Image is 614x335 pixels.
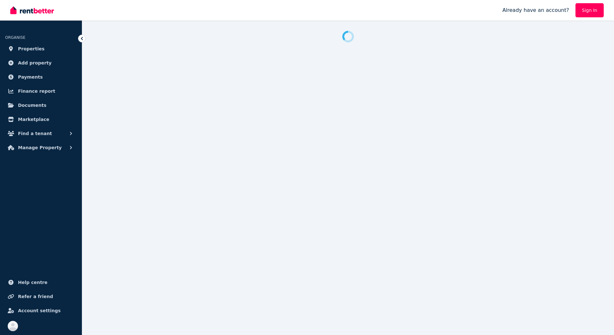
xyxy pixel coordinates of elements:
[5,35,25,40] span: ORGANISE
[18,144,62,151] span: Manage Property
[18,59,52,67] span: Add property
[5,99,77,112] a: Documents
[5,127,77,140] button: Find a tenant
[5,113,77,126] a: Marketplace
[5,85,77,98] a: Finance report
[18,73,43,81] span: Payments
[18,307,61,314] span: Account settings
[5,71,77,83] a: Payments
[5,276,77,289] a: Help centre
[5,290,77,303] a: Refer a friend
[18,87,55,95] span: Finance report
[575,3,604,17] a: Sign In
[18,45,45,53] span: Properties
[5,141,77,154] button: Manage Property
[5,42,77,55] a: Properties
[502,6,569,14] span: Already have an account?
[10,5,54,15] img: RentBetter
[18,130,52,137] span: Find a tenant
[5,304,77,317] a: Account settings
[18,293,53,300] span: Refer a friend
[18,116,49,123] span: Marketplace
[18,279,48,286] span: Help centre
[5,56,77,69] a: Add property
[18,101,47,109] span: Documents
